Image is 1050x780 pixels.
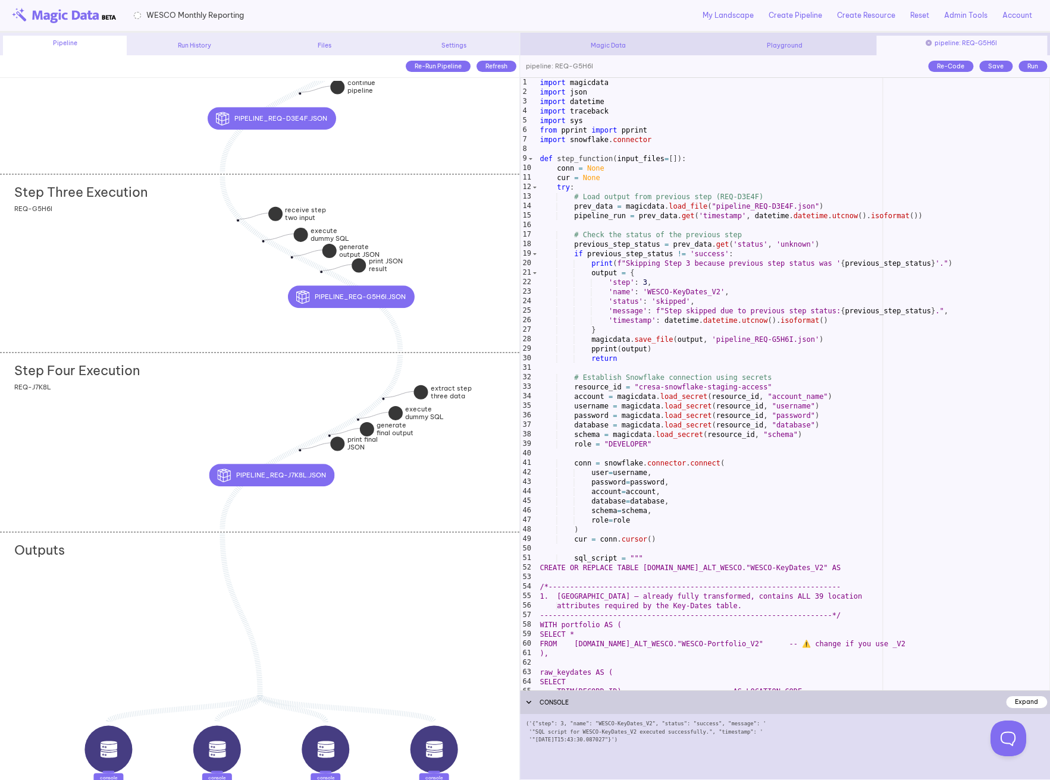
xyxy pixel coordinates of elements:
[521,354,532,363] div: 30
[521,230,532,240] div: 17
[521,211,532,221] div: 15
[703,10,754,21] a: My Landscape
[521,477,532,487] div: 43
[405,405,444,421] strong: execute dummy SQL
[521,297,532,306] div: 24
[531,249,538,259] span: Toggle code folding, rows 19 through 30
[520,55,593,78] div: pipeline: REQ-G5H6I
[521,534,532,544] div: 49
[14,542,65,558] h2: Outputs
[209,464,334,486] button: pipeline_REQ-J7K8L.json
[272,107,400,130] div: pipeline_REQ-D3E4F.json
[133,41,256,50] div: Run History
[521,649,532,658] div: 61
[521,525,532,534] div: 48
[14,382,51,391] span: REQ-J7K8L
[521,192,532,202] div: 13
[521,87,528,97] div: 2
[521,668,532,677] div: 63
[330,434,390,449] div: generate final output
[293,256,352,271] div: generate output JSON
[208,741,226,759] img: output icon
[521,506,532,515] div: 46
[521,496,532,506] div: 45
[521,592,532,601] div: 55
[531,183,538,192] span: Toggle code folding, rows 12 through 188
[521,344,532,354] div: 29
[521,430,532,439] div: 38
[521,611,532,620] div: 57
[392,41,516,50] div: Settings
[540,699,569,706] span: CONSOLE
[979,61,1013,72] div: Save
[521,411,532,420] div: 36
[317,741,335,759] img: output icon
[12,8,116,23] img: beta-logo.png
[837,10,895,21] a: Create Resource
[521,335,532,344] div: 28
[521,601,532,611] div: 56
[521,582,532,592] div: 54
[521,125,528,135] div: 6
[521,78,528,87] div: 1
[288,285,414,308] button: pipeline_REQ-G5H6I.json
[521,97,528,106] div: 3
[521,620,532,630] div: 58
[521,639,532,649] div: 60
[521,630,532,639] div: 59
[146,10,244,21] span: WESCO Monthly Reporting
[521,382,532,392] div: 33
[769,10,822,21] a: Create Pipeline
[521,687,532,696] div: 65
[406,61,471,72] div: Re-Run Pipeline
[521,515,532,525] div: 47
[477,61,516,72] div: Refresh
[521,658,532,668] div: 62
[521,221,532,230] div: 16
[100,741,118,759] img: output icon
[239,219,298,234] div: receive step two input
[521,316,532,325] div: 26
[3,36,127,55] div: Pipeline
[521,420,532,430] div: 37
[285,206,326,222] strong: receive step two input
[521,373,532,382] div: 32
[521,268,532,278] div: 21
[262,41,386,50] div: Files
[14,363,140,378] h2: Step Four Execution
[521,363,532,373] div: 31
[347,78,375,95] strong: continue pipeline
[521,106,528,116] div: 4
[521,487,532,496] div: 44
[521,163,532,173] div: 10
[14,184,148,200] h2: Step Three Execution
[944,10,988,21] a: Admin Tools
[521,306,532,316] div: 25
[311,227,349,243] strong: execute dummy SQL
[521,677,532,687] div: 64
[910,10,929,21] a: Reset
[301,448,361,464] div: print final JSON
[521,154,528,163] div: 9
[876,36,1047,55] div: pipeline: REQ-G5H6I
[521,116,528,125] div: 5
[301,92,361,107] div: continue pipeline
[1006,696,1047,707] div: Expand
[208,107,336,130] button: pipeline_REQ-D3E4F.json
[272,464,397,486] div: pipeline_REQ-J7K8L.json
[700,41,870,50] div: Playground
[521,401,532,411] div: 35
[521,458,532,468] div: 41
[521,183,532,192] div: 12
[521,287,532,297] div: 23
[351,285,477,308] div: pipeline_REQ-G5H6I.json
[520,714,1050,779] div: ('{"step": 3, "name": "WESCO-KeyDates_V2", "status": "success", "message": ' '"SQL script for WES...
[521,468,532,477] div: 42
[521,249,532,259] div: 19
[521,325,532,335] div: 27
[431,384,472,400] strong: extract step three data
[521,392,532,401] div: 34
[521,135,528,144] div: 7
[425,741,443,759] img: output icon
[1002,10,1032,21] a: Account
